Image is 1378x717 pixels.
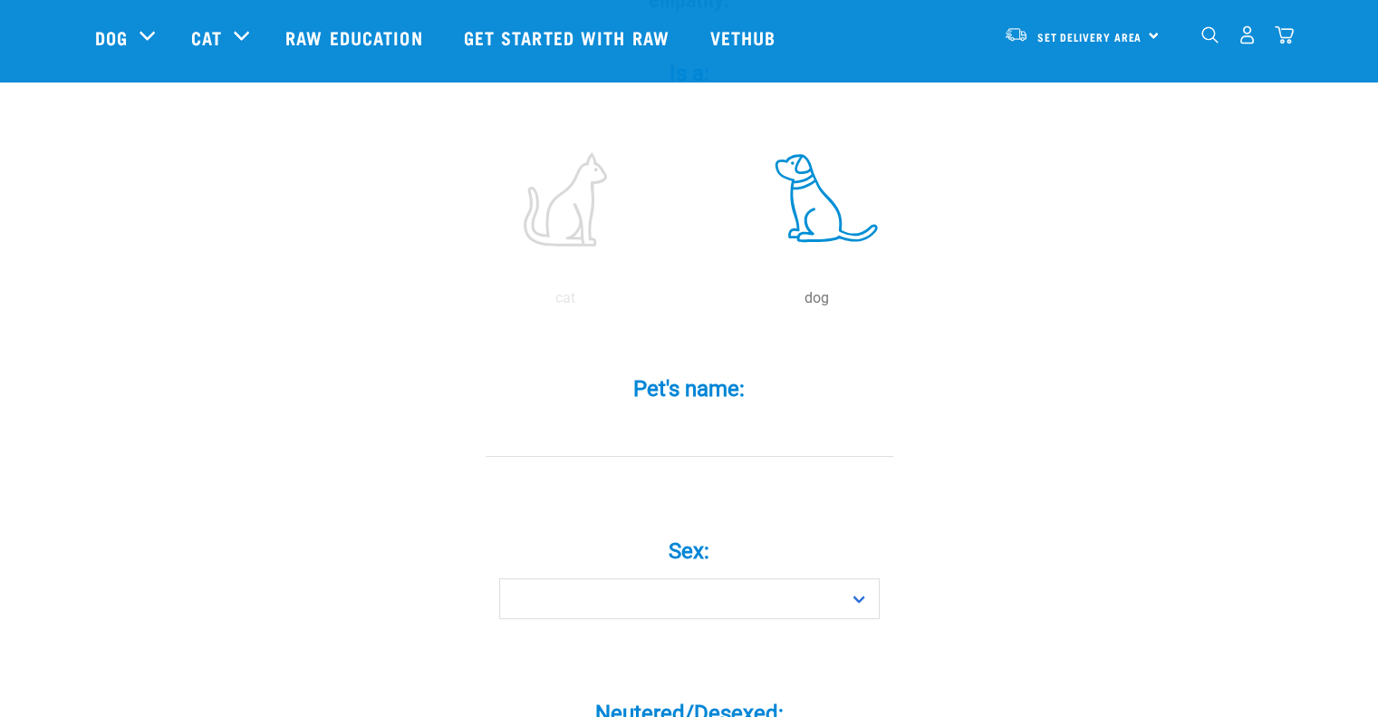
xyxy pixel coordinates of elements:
img: van-moving.png [1004,26,1028,43]
label: Pet's name: [418,373,961,405]
img: home-icon@2x.png [1275,25,1294,44]
img: user.png [1238,25,1257,44]
span: Set Delivery Area [1037,34,1142,40]
a: Dog [95,24,128,51]
p: cat [443,287,688,309]
a: Raw Education [267,1,445,73]
label: Sex: [418,535,961,567]
img: home-icon-1@2x.png [1201,26,1219,44]
p: dog [695,287,940,309]
a: Get started with Raw [446,1,692,73]
a: Cat [191,24,222,51]
a: Vethub [692,1,799,73]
